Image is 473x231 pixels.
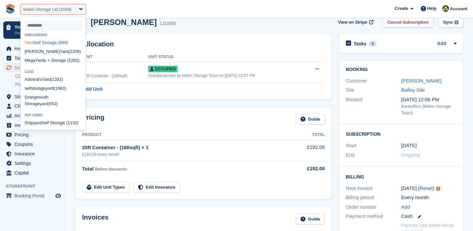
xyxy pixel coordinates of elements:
span: Invoices [14,121,54,130]
a: menu [3,159,62,168]
a: Add Unit [82,85,102,93]
div: 110495 [159,20,176,27]
div: 20ft Container - (160sqft) [83,73,148,79]
div: Grangmouth Storage (552) [21,93,86,108]
h2: Invoices [82,214,108,224]
div: Lead [21,70,86,74]
a: Guide [296,214,325,224]
a: menu [3,44,62,53]
div: 0 [369,41,376,47]
span: Before discounts [95,167,127,172]
div: Granted access by Makin Storage Team on [DATE] 12:07 PM [148,73,304,79]
img: stora-icon-8386f47178a22dfd0bd8f6a31ec36ba5ce8667c1dd55bd0f319d3a0aa187defe.svg [5,4,15,14]
a: [PERSON_NAME] [401,78,441,83]
h2: [PERSON_NAME] [91,18,157,27]
div: Not using [21,113,86,117]
span: yard [40,101,48,106]
th: Unit Status [148,52,304,62]
span: Ongoing [401,152,420,158]
a: Edit Insurance [133,182,180,193]
a: menu [3,121,62,130]
span: Booking Portal [14,191,54,200]
span: Insurance [14,149,54,158]
span: Subscriptions [14,63,54,72]
div: [PERSON_NAME] (2206) [21,47,86,56]
a: Edit Unit Types [82,182,129,193]
a: menu [3,168,62,177]
div: Every month [401,194,457,201]
a: Reset [420,185,433,191]
a: Price increases NEW [15,81,62,88]
span: Yard [25,40,34,45]
div: [DATE] ( ) [401,185,457,192]
span: yard [33,120,41,125]
span: Coupons [14,140,54,149]
time: 2025-09-26 00:00:00 UTC [401,142,417,150]
p: View next steps [14,30,54,36]
a: menu [3,191,62,200]
span: yard [46,86,54,91]
div: £192.00 every month [82,151,287,157]
a: Batley Site [401,87,425,93]
h2: Allocation [82,40,325,48]
a: menu [3,130,62,139]
span: Capital [14,168,54,177]
a: Add [401,203,410,211]
a: Preview store [54,192,62,200]
div: Site [346,86,401,94]
h2: Booking [346,67,457,72]
div: Self Storage (999) [21,38,86,47]
a: menu [3,102,62,111]
a: menu [3,111,62,120]
button: Sync [439,17,463,28]
a: Your onboarding View next steps [3,21,62,39]
span: Sites [14,92,54,101]
a: menu [3,92,62,101]
a: menu [3,149,62,158]
div: Makin Storage Ltd (2009) [23,6,72,13]
div: Mega s + Storage (2262) [21,56,86,65]
span: Yard [42,77,51,82]
div: Cash [401,213,457,220]
span: Tasks [14,54,54,63]
div: Billing period [346,194,401,201]
span: Create [395,5,408,12]
div: Tooltip anchor [435,186,441,192]
h2: Billing [346,173,457,180]
span: Home [14,44,54,53]
div: Customer [346,77,401,85]
div: [DATE] 12:06 PM [401,96,457,104]
div: Start [346,142,401,150]
div: Sync [443,19,453,26]
a: menu [3,54,62,63]
img: icon-info-grey-7440780725fd019a000dd9b08b2336e03edf1995a4989e88bcd33f0948082b44.svg [455,20,459,24]
span: Price increases [15,81,47,88]
span: Settings [14,159,54,168]
span: CRM [14,102,54,111]
span: Occupied [148,66,178,72]
div: Payment method [346,213,401,220]
a: Add [437,40,446,48]
span: Account [450,6,467,12]
div: Ship Self Storage (1132) [21,118,86,127]
span: Yard [35,58,44,63]
span: Yard [60,49,69,54]
div: selfstorage (1960) [21,84,86,93]
div: Backoffice (Makin Storage Team) [401,103,457,116]
td: £192.00 [287,140,325,161]
div: Order number [346,203,401,211]
span: View on Stripe [338,19,367,26]
div: Booked [346,96,401,116]
div: 1 [83,65,148,73]
span: Help [427,5,437,12]
a: menu [3,140,62,149]
span: Pricing [14,130,54,139]
th: Product [82,130,287,140]
h2: Pricing [82,114,104,125]
div: Admiral's (1332) [21,75,86,84]
a: View on Stripe [335,17,375,28]
p: Your onboarding [14,25,54,29]
h2: Tasks [354,41,367,47]
a: Contracts [15,73,62,80]
div: End [346,151,401,159]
